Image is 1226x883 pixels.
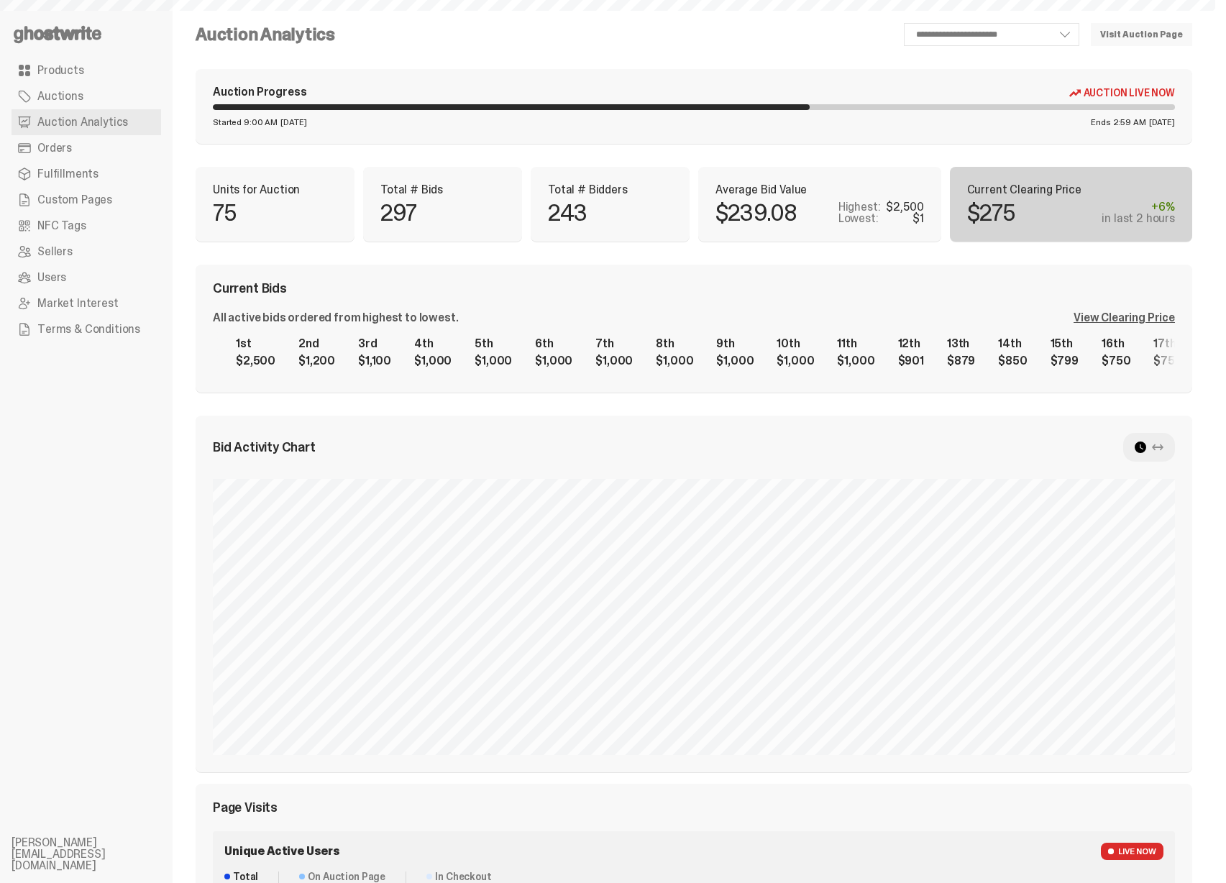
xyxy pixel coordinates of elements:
[1153,338,1182,349] div: 17th
[213,441,316,454] span: Bid Activity Chart
[1102,213,1175,224] div: in last 2 hours
[37,298,119,309] span: Market Interest
[535,355,572,367] div: $1,000
[548,201,587,224] p: 243
[37,194,112,206] span: Custom Pages
[967,184,1176,196] p: Current Clearing Price
[12,837,184,871] li: [PERSON_NAME][EMAIL_ADDRESS][DOMAIN_NAME]
[299,871,385,882] dt: On Auction Page
[37,116,128,128] span: Auction Analytics
[656,355,693,367] div: $1,000
[947,355,975,367] div: $879
[414,338,452,349] div: 4th
[716,338,754,349] div: 9th
[236,355,275,367] div: $2,500
[380,184,505,196] p: Total # Bids
[37,272,66,283] span: Users
[898,355,924,367] div: $901
[12,265,161,290] a: Users
[414,355,452,367] div: $1,000
[12,83,161,109] a: Auctions
[12,58,161,83] a: Products
[656,338,693,349] div: 8th
[595,355,633,367] div: $1,000
[37,91,83,102] span: Auctions
[12,161,161,187] a: Fulfillments
[12,135,161,161] a: Orders
[715,184,924,196] p: Average Bid Value
[280,118,306,127] span: [DATE]
[380,201,417,224] p: 297
[777,338,814,349] div: 10th
[213,312,458,324] div: All active bids ordered from highest to lowest.
[37,142,72,154] span: Orders
[213,118,278,127] span: Started 9:00 AM
[1084,87,1175,99] span: Auction Live Now
[213,801,278,814] span: Page Visits
[1102,201,1175,213] div: +6%
[548,184,672,196] p: Total # Bidders
[716,355,754,367] div: $1,000
[838,201,881,213] p: Highest:
[426,871,491,882] dt: In Checkout
[1074,312,1175,324] div: View Clearing Price
[213,282,287,295] span: Current Bids
[1091,118,1146,127] span: Ends 2:59 AM
[196,26,335,43] h4: Auction Analytics
[886,201,923,213] div: $2,500
[595,338,633,349] div: 7th
[1051,338,1079,349] div: 15th
[12,213,161,239] a: NFC Tags
[37,324,140,335] span: Terms & Conditions
[898,338,924,349] div: 12th
[358,355,391,367] div: $1,100
[998,338,1027,349] div: 14th
[837,338,874,349] div: 11th
[947,338,975,349] div: 13th
[37,65,84,76] span: Products
[224,871,258,882] dt: Total
[37,168,99,180] span: Fulfillments
[12,316,161,342] a: Terms & Conditions
[1051,355,1079,367] div: $799
[298,355,335,367] div: $1,200
[12,109,161,135] a: Auction Analytics
[298,338,335,349] div: 2nd
[967,201,1015,224] p: $275
[358,338,391,349] div: 3rd
[1149,118,1175,127] span: [DATE]
[213,201,236,224] p: 75
[535,338,572,349] div: 6th
[1102,355,1130,367] div: $750
[224,846,340,857] span: Unique Active Users
[998,355,1027,367] div: $850
[37,246,73,257] span: Sellers
[1153,355,1182,367] div: $750
[837,355,874,367] div: $1,000
[715,201,797,224] p: $239.08
[1102,338,1130,349] div: 16th
[1091,23,1192,46] a: Visit Auction Page
[838,213,879,224] p: Lowest:
[475,355,512,367] div: $1,000
[1101,843,1163,860] span: LIVE NOW
[475,338,512,349] div: 5th
[12,187,161,213] a: Custom Pages
[777,355,814,367] div: $1,000
[912,213,924,224] div: $1
[236,338,275,349] div: 1st
[213,184,337,196] p: Units for Auction
[37,220,86,232] span: NFC Tags
[12,290,161,316] a: Market Interest
[213,86,306,99] div: Auction Progress
[12,239,161,265] a: Sellers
